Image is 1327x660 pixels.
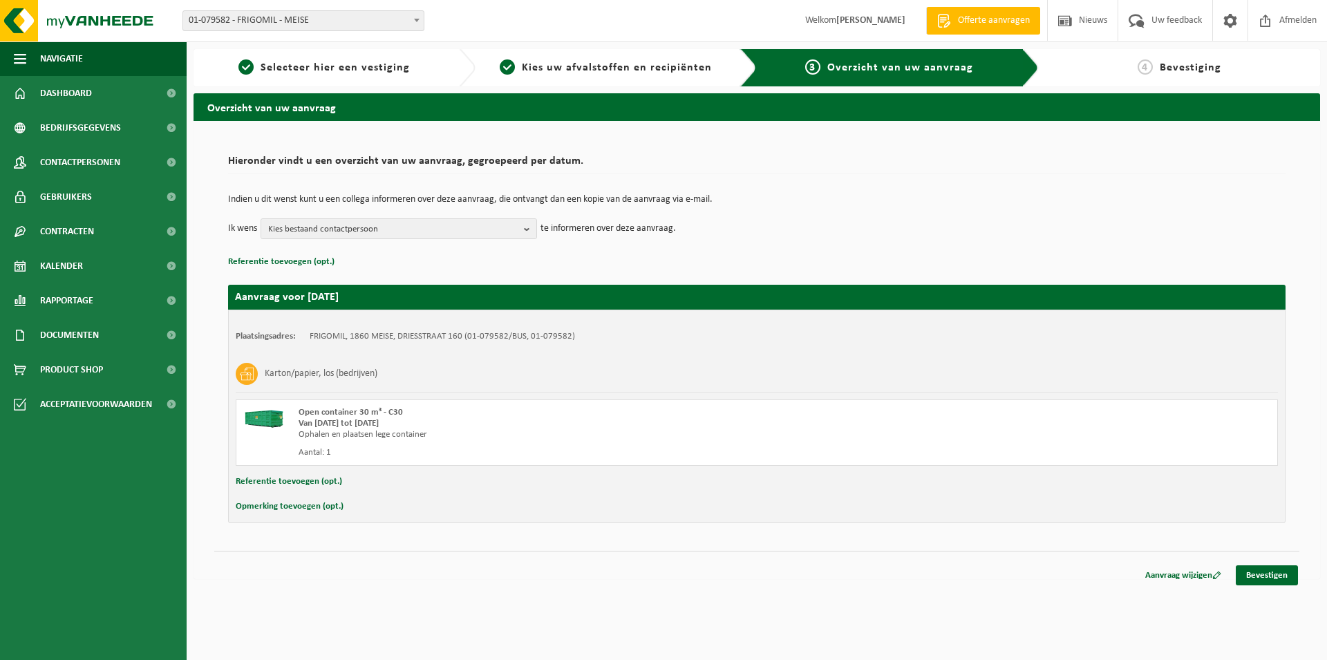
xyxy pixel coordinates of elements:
[182,10,424,31] span: 01-079582 - FRIGOMIL - MEISE
[1135,565,1232,585] a: Aanvraag wijzigen
[310,331,575,342] td: FRIGOMIL, 1860 MEISE, DRIESSTRAAT 160 (01-079582/BUS, 01-079582)
[183,11,424,30] span: 01-079582 - FRIGOMIL - MEISE
[1236,565,1298,585] a: Bevestigen
[238,59,254,75] span: 1
[194,93,1320,120] h2: Overzicht van uw aanvraag
[228,155,1286,174] h2: Hieronder vindt u een overzicht van uw aanvraag, gegroepeerd per datum.
[261,218,537,239] button: Kies bestaand contactpersoon
[926,7,1040,35] a: Offerte aanvragen
[954,14,1033,28] span: Offerte aanvragen
[540,218,676,239] p: te informeren over deze aanvraag.
[235,292,339,303] strong: Aanvraag voor [DATE]
[236,473,342,491] button: Referentie toevoegen (opt.)
[522,62,712,73] span: Kies uw afvalstoffen en recipiënten
[299,419,379,428] strong: Van [DATE] tot [DATE]
[40,76,92,111] span: Dashboard
[228,253,335,271] button: Referentie toevoegen (opt.)
[40,111,121,145] span: Bedrijfsgegevens
[40,387,152,422] span: Acceptatievoorwaarden
[299,429,812,440] div: Ophalen en plaatsen lege container
[243,407,285,428] img: HK-XC-30-GN-00.png
[265,363,377,385] h3: Karton/papier, los (bedrijven)
[40,249,83,283] span: Kalender
[261,62,410,73] span: Selecteer hier een vestiging
[228,218,257,239] p: Ik wens
[805,59,820,75] span: 3
[40,41,83,76] span: Navigatie
[40,214,94,249] span: Contracten
[827,62,973,73] span: Overzicht van uw aanvraag
[482,59,730,76] a: 2Kies uw afvalstoffen en recipiënten
[236,498,343,516] button: Opmerking toevoegen (opt.)
[40,283,93,318] span: Rapportage
[40,352,103,387] span: Product Shop
[40,318,99,352] span: Documenten
[236,332,296,341] strong: Plaatsingsadres:
[200,59,448,76] a: 1Selecteer hier een vestiging
[228,195,1286,205] p: Indien u dit wenst kunt u een collega informeren over deze aanvraag, die ontvangt dan een kopie v...
[40,145,120,180] span: Contactpersonen
[268,219,518,240] span: Kies bestaand contactpersoon
[1160,62,1221,73] span: Bevestiging
[299,447,812,458] div: Aantal: 1
[500,59,515,75] span: 2
[40,180,92,214] span: Gebruikers
[299,408,403,417] span: Open container 30 m³ - C30
[836,15,905,26] strong: [PERSON_NAME]
[1138,59,1153,75] span: 4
